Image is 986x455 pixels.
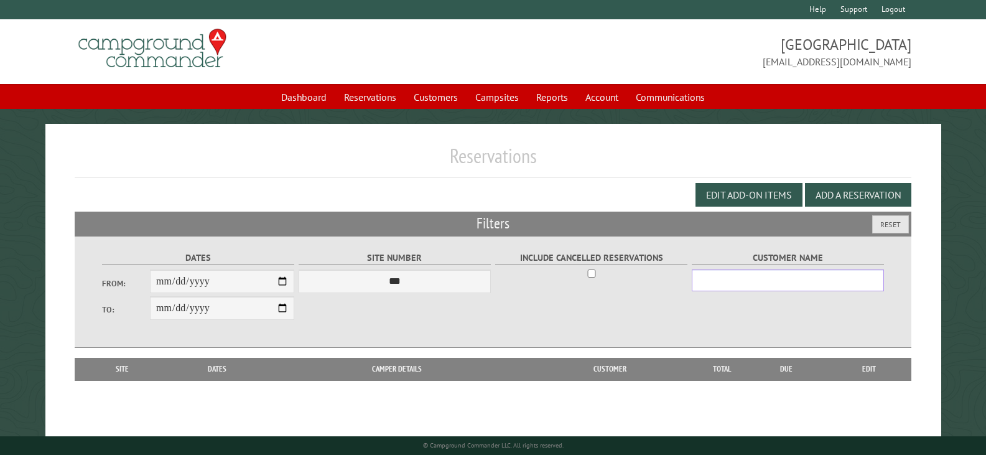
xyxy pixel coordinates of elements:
[75,144,911,178] h1: Reservations
[75,24,230,73] img: Campground Commander
[102,304,150,316] label: To:
[102,278,150,289] label: From:
[406,85,465,109] a: Customers
[102,251,295,265] label: Dates
[495,251,688,265] label: Include Cancelled Reservations
[493,34,911,69] span: [GEOGRAPHIC_DATA] [EMAIL_ADDRESS][DOMAIN_NAME]
[468,85,526,109] a: Campsites
[163,358,271,380] th: Dates
[826,358,911,380] th: Edit
[578,85,626,109] a: Account
[523,358,697,380] th: Customer
[274,85,334,109] a: Dashboard
[692,251,885,265] label: Customer Name
[697,358,746,380] th: Total
[271,358,523,380] th: Camper Details
[746,358,826,380] th: Due
[423,441,564,449] small: © Campground Commander LLC. All rights reserved.
[75,212,911,235] h2: Filters
[872,215,909,233] button: Reset
[695,183,802,207] button: Edit Add-on Items
[299,251,491,265] label: Site Number
[805,183,911,207] button: Add a Reservation
[628,85,712,109] a: Communications
[81,358,163,380] th: Site
[337,85,404,109] a: Reservations
[529,85,575,109] a: Reports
